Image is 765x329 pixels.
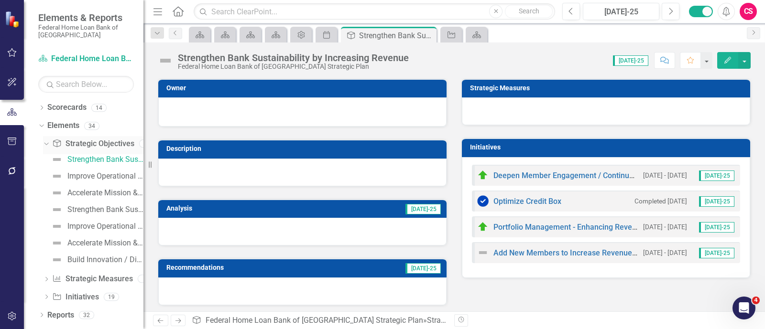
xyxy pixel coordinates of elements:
[699,196,734,207] span: [DATE]-25
[138,275,153,283] div: 8
[67,205,143,214] div: Strengthen Bank Sustainability by Increasing Revenue
[67,172,143,180] div: Improve Operational Efficiency and Control Costs
[405,204,441,214] span: [DATE]-25
[52,138,134,149] a: Strategic Objectives
[166,264,335,271] h3: Recommendations
[139,140,154,148] div: 7
[47,120,79,131] a: Elements
[38,12,134,23] span: Elements & Reports
[67,239,143,247] div: Accelerate Mission & Community Impact
[166,145,442,152] h3: Description
[49,219,143,234] a: Improve Operational Efficiency and Control Costs
[178,63,409,70] div: Federal Home Loan Bank of [GEOGRAPHIC_DATA] Strategic Plan
[477,195,489,207] img: Completed
[493,197,561,206] a: Optimize Credit Box
[427,316,494,325] a: Strategic Objectives
[38,23,134,39] small: Federal Home Loan Bank of [GEOGRAPHIC_DATA]
[643,171,687,180] small: [DATE] - [DATE]
[51,221,63,232] img: Not Defined
[67,222,143,231] div: Improve Operational Efficiency and Control Costs
[38,53,134,64] a: Federal Home Loan Bank of [GEOGRAPHIC_DATA] Strategic Plan
[158,53,173,68] img: Not Defined
[405,263,441,274] span: [DATE]-25
[52,292,98,303] a: Initiatives
[166,205,281,212] h3: Analysis
[49,185,143,201] a: Accelerate Mission & Community Impact
[583,3,659,20] button: [DATE]-25
[470,144,745,151] h3: Initiatives
[166,85,442,92] h3: Owner
[192,315,447,326] div: » »
[470,85,745,92] h3: Strategic Measures
[643,223,687,232] small: [DATE] - [DATE]
[51,204,63,215] img: Not Defined
[699,222,734,233] span: [DATE]-25
[5,11,22,28] img: ClearPoint Strategy
[84,122,99,130] div: 34
[91,104,107,112] div: 14
[67,155,143,164] div: Strengthen Bank Sustainability by Increasing Revenue
[51,187,63,199] img: Not Defined
[51,154,63,165] img: Not Defined
[613,55,648,66] span: [DATE]-25
[493,223,676,232] a: Portfolio Management - Enhancing Revenue Streams
[586,6,656,18] div: [DATE]-25
[49,202,143,217] a: Strengthen Bank Sustainability by Increasing Revenue
[493,248,704,257] a: Add New Members to Increase Revenue / Community Impact
[740,3,757,20] button: CS
[52,274,132,285] a: Strategic Measures
[51,237,63,249] img: Not Defined
[699,248,734,258] span: [DATE]-25
[49,169,143,184] a: Improve Operational Efficiency and Control Costs
[51,170,63,182] img: Not Defined
[51,254,63,265] img: Not Defined
[47,310,74,321] a: Reports
[49,152,143,167] a: Strengthen Bank Sustainability by Increasing Revenue
[67,255,143,264] div: Build Innovation / Discovery Strategy
[477,221,489,233] img: On Plan
[49,252,143,267] a: Build Innovation / Discovery Strategy
[505,5,553,18] button: Search
[359,30,434,42] div: Strengthen Bank Sustainability by Increasing Revenue
[477,170,489,181] img: On Plan
[79,311,94,319] div: 32
[49,235,143,251] a: Accelerate Mission & Community Impact
[38,76,134,93] input: Search Below...
[104,293,119,301] div: 19
[699,170,734,181] span: [DATE]-25
[752,297,760,304] span: 4
[643,248,687,257] small: [DATE] - [DATE]
[732,297,755,319] iframe: Intercom live chat
[477,247,489,258] img: Not Defined
[519,7,539,15] span: Search
[178,53,409,63] div: Strengthen Bank Sustainability by Increasing Revenue
[634,197,687,206] small: Completed [DATE]
[67,189,143,197] div: Accelerate Mission & Community Impact
[194,3,555,20] input: Search ClearPoint...
[47,102,87,113] a: Scorecards
[206,316,423,325] a: Federal Home Loan Bank of [GEOGRAPHIC_DATA] Strategic Plan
